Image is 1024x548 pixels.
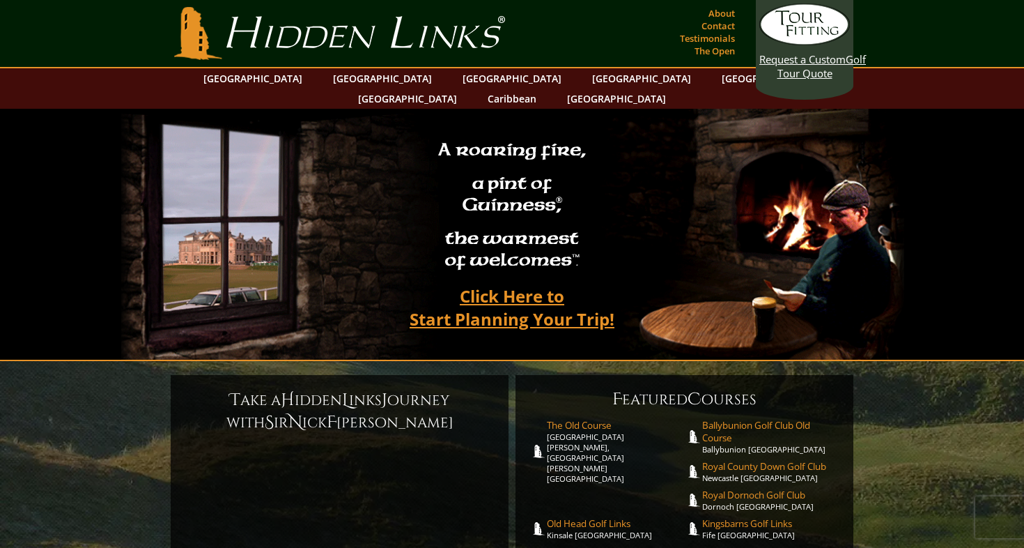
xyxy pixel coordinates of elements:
[547,419,685,484] a: The Old Course[GEOGRAPHIC_DATA][PERSON_NAME], [GEOGRAPHIC_DATA][PERSON_NAME] [GEOGRAPHIC_DATA]
[327,411,336,434] span: F
[351,89,464,109] a: [GEOGRAPHIC_DATA]
[691,41,738,61] a: The Open
[702,460,840,473] span: Royal County Down Golf Club
[230,389,240,411] span: T
[196,68,309,89] a: [GEOGRAPHIC_DATA]
[560,89,673,109] a: [GEOGRAPHIC_DATA]
[698,16,738,36] a: Contact
[702,419,840,455] a: Ballybunion Golf Club Old CourseBallybunion [GEOGRAPHIC_DATA]
[481,89,543,109] a: Caribbean
[456,68,568,89] a: [GEOGRAPHIC_DATA]
[702,517,840,540] a: Kingsbarns Golf LinksFife [GEOGRAPHIC_DATA]
[396,280,628,335] a: Click Here toStart Planning Your Trip!
[382,389,387,411] span: J
[688,388,701,411] span: C
[547,419,685,432] span: The Old Course
[529,388,839,411] h6: eatured ourses
[702,517,840,530] span: Kingsbarns Golf Links
[342,389,349,411] span: L
[715,68,828,89] a: [GEOGRAPHIC_DATA]
[429,133,595,280] h2: A roaring fire, a pint of Guinness , the warmest of welcomes™.
[547,517,685,530] span: Old Head Golf Links
[705,3,738,23] a: About
[547,517,685,540] a: Old Head Golf LinksKinsale [GEOGRAPHIC_DATA]
[281,389,295,411] span: H
[326,68,439,89] a: [GEOGRAPHIC_DATA]
[759,52,846,66] span: Request a Custom
[702,460,840,483] a: Royal County Down Golf ClubNewcastle [GEOGRAPHIC_DATA]
[702,489,840,501] span: Royal Dornoch Golf Club
[676,29,738,48] a: Testimonials
[185,389,495,434] h6: ake a idden inks ourney with ir ick [PERSON_NAME]
[288,411,302,434] span: N
[585,68,698,89] a: [GEOGRAPHIC_DATA]
[265,411,274,434] span: S
[759,3,850,80] a: Request a CustomGolf Tour Quote
[702,419,840,444] span: Ballybunion Golf Club Old Course
[612,388,622,411] span: F
[702,489,840,512] a: Royal Dornoch Golf ClubDornoch [GEOGRAPHIC_DATA]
